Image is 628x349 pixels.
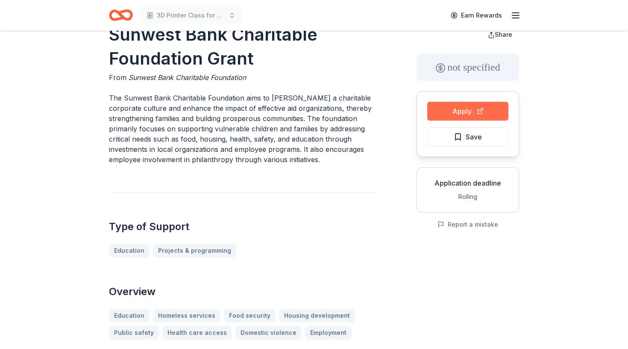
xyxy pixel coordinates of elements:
p: The Sunwest Bank Charitable Foundation aims to [PERSON_NAME] a charitable corporate culture and e... [109,93,376,165]
a: Projects & programming [153,244,236,257]
button: Save [427,127,508,146]
div: From [109,72,376,83]
div: Application deadline [424,178,512,188]
div: Rolling [424,192,512,202]
h2: Type of Support [109,220,376,234]
button: 3D Printer Class for Elementary and High School [140,7,242,24]
span: Save [466,131,482,142]
span: Sunwest Bank Charitable Foundation [129,73,246,82]
span: 3D Printer Class for Elementary and High School [157,10,225,21]
button: Report a mistake [437,219,498,230]
a: Education [109,244,150,257]
span: Share [495,31,512,38]
button: Share [481,26,519,43]
a: Home [109,5,133,25]
a: Earn Rewards [446,8,507,23]
h2: Overview [109,285,376,299]
h1: Sunwest Bank Charitable Foundation Grant [109,23,376,71]
button: Apply [427,102,508,121]
div: not specified [417,53,519,81]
